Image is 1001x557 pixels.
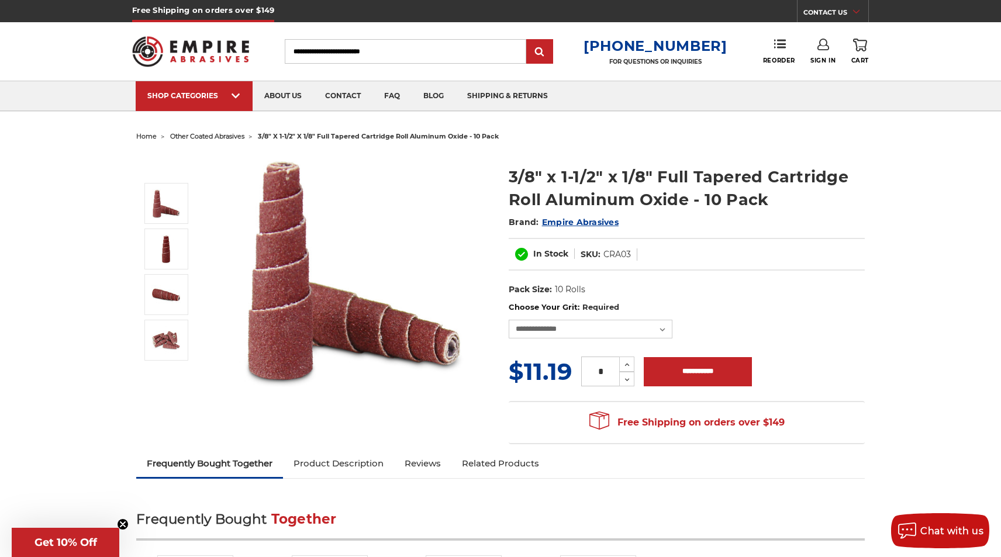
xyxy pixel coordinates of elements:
a: Cart [851,39,869,64]
dt: Pack Size: [509,283,552,296]
button: Chat with us [891,513,989,548]
dt: SKU: [581,248,600,261]
button: Close teaser [117,518,129,530]
input: Submit [528,40,551,64]
a: Related Products [451,451,550,476]
p: FOR QUESTIONS OR INQUIRIES [584,58,727,65]
img: Tapered Cartridge Roll 3/8" x 1-1/2" x 1/8" [151,234,181,264]
span: Sign In [810,57,836,64]
img: Cartridge Roll 3/8" x 1-1/2" x 1/8" Tapered Aluminum Oxide [151,280,181,309]
span: Get 10% Off [34,536,97,549]
span: $11.19 [509,357,572,386]
small: Required [582,302,619,312]
a: Empire Abrasives [542,217,619,227]
a: CONTACT US [803,6,868,22]
span: Brand: [509,217,539,227]
a: home [136,132,157,140]
span: Together [271,511,337,527]
img: Cartridge Roll 3/8" x 1-1/2" x 1/8" Full Tapered [151,189,181,218]
a: Reorder [763,39,795,64]
a: shipping & returns [455,81,560,111]
a: about us [253,81,313,111]
span: Cart [851,57,869,64]
span: 3/8" x 1-1/2" x 1/8" full tapered cartridge roll aluminum oxide - 10 pack [258,132,499,140]
div: SHOP CATEGORIES [147,91,241,100]
a: other coated abrasives [170,132,244,140]
img: Cartridge Roll 3/8" x 1-1/2" x 1/8" Full Tapered [237,153,471,387]
span: Free Shipping on orders over $149 [589,411,785,434]
span: In Stock [533,248,568,259]
a: faq [372,81,412,111]
span: Chat with us [920,525,983,537]
a: blog [412,81,455,111]
dd: 10 Rolls [555,283,585,296]
dd: CRA03 [603,248,631,261]
img: Empire Abrasives [132,29,249,74]
label: Choose Your Grit: [509,302,865,313]
h1: 3/8" x 1-1/2" x 1/8" Full Tapered Cartridge Roll Aluminum Oxide - 10 Pack [509,165,865,211]
span: Reorder [763,57,795,64]
a: Reviews [394,451,451,476]
a: Frequently Bought Together [136,451,283,476]
span: Frequently Bought [136,511,267,527]
a: [PHONE_NUMBER] [584,37,727,54]
a: Product Description [283,451,394,476]
div: Get 10% OffClose teaser [12,528,119,557]
img: Cartridge Roll 1" x 2" x 1/4" Tapered A/O [151,326,181,355]
a: contact [313,81,372,111]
